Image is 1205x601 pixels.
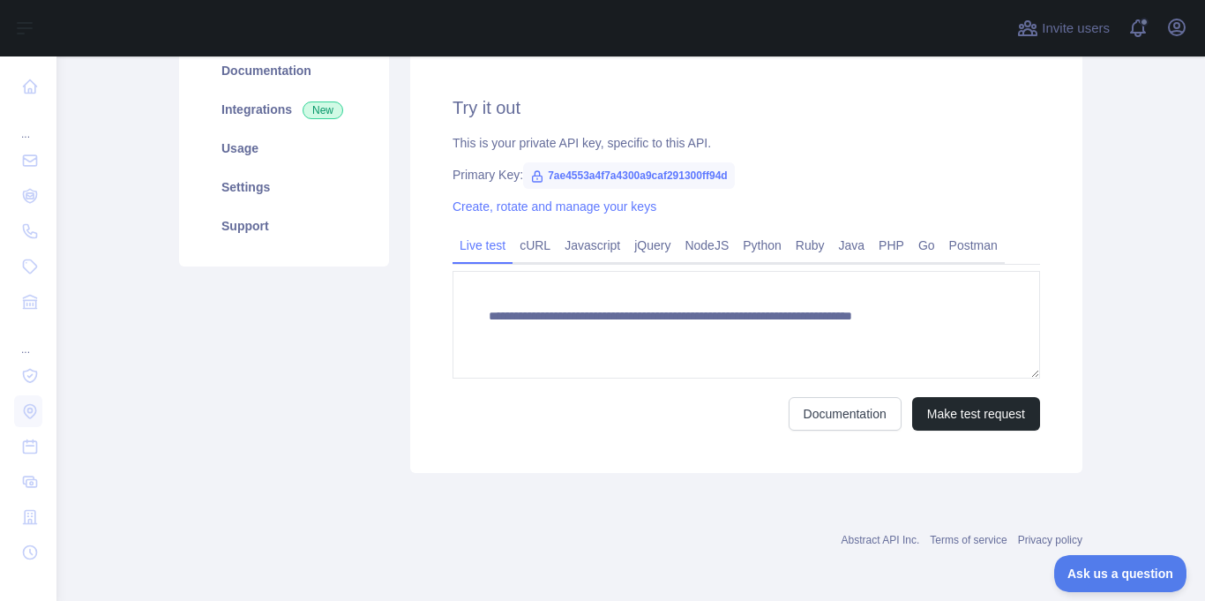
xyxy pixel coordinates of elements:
[1014,14,1113,42] button: Invite users
[453,134,1040,152] div: This is your private API key, specific to this API.
[1018,534,1082,546] a: Privacy policy
[872,231,911,259] a: PHP
[200,168,368,207] a: Settings
[14,106,42,141] div: ...
[200,51,368,90] a: Documentation
[200,207,368,245] a: Support
[453,199,656,214] a: Create, rotate and manage your keys
[453,95,1040,120] h2: Try it out
[523,162,735,189] span: 7ae4553a4f7a4300a9caf291300ff94d
[200,129,368,168] a: Usage
[453,166,1040,184] div: Primary Key:
[789,397,902,431] a: Documentation
[842,534,920,546] a: Abstract API Inc.
[942,231,1005,259] a: Postman
[832,231,872,259] a: Java
[558,231,627,259] a: Javascript
[677,231,736,259] a: NodeJS
[303,101,343,119] span: New
[14,321,42,357] div: ...
[453,231,513,259] a: Live test
[912,397,1040,431] button: Make test request
[789,231,832,259] a: Ruby
[911,231,942,259] a: Go
[1054,555,1187,592] iframe: Toggle Customer Support
[513,231,558,259] a: cURL
[1042,19,1110,39] span: Invite users
[930,534,1007,546] a: Terms of service
[627,231,677,259] a: jQuery
[200,90,368,129] a: Integrations New
[736,231,789,259] a: Python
